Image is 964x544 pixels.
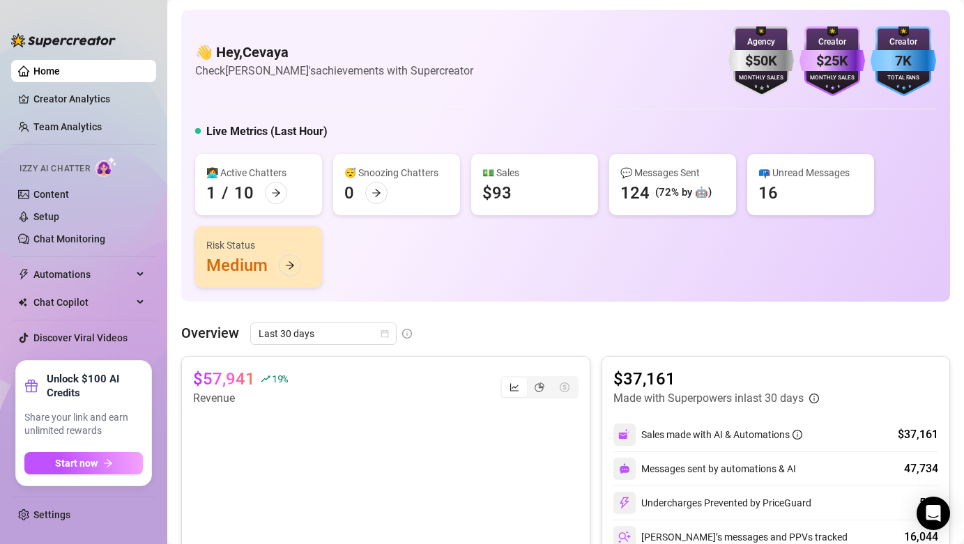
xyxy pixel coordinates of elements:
img: svg%3e [618,428,631,441]
article: $57,941 [193,368,255,390]
div: Messages sent by automations & AI [613,458,796,480]
article: $37,161 [613,368,819,390]
div: 👩‍💻 Active Chatters [206,165,311,180]
span: info-circle [793,430,802,440]
div: Agency [728,36,794,49]
a: Settings [33,509,70,520]
article: Revenue [193,390,288,407]
article: Check [PERSON_NAME]'s achievements with Supercreator [195,62,473,79]
div: 10 [234,182,254,204]
div: 578 [919,495,938,511]
div: 😴 Snoozing Chatters [344,165,449,180]
h5: Live Metrics (Last Hour) [206,123,328,140]
img: AI Chatter [95,157,117,177]
span: dollar-circle [560,382,569,392]
span: info-circle [402,329,412,339]
img: logo-BBDzfeDw.svg [11,33,116,47]
img: blue-badge-DgoSNQY1.svg [871,26,936,96]
div: $37,161 [898,426,938,443]
img: svg%3e [618,531,631,543]
div: Total Fans [871,74,936,83]
div: (72% by 🤖) [655,185,712,201]
div: 16 [758,182,778,204]
span: arrow-right [372,188,381,198]
span: arrow-right [271,188,281,198]
button: Start nowarrow-right [24,452,143,474]
span: Last 30 days [259,323,388,344]
div: Undercharges Prevented by PriceGuard [613,492,811,514]
div: 1 [206,182,216,204]
div: Risk Status [206,238,311,253]
div: $25K [799,50,865,72]
div: 47,734 [904,460,938,477]
strong: Unlock $100 AI Credits [47,372,143,400]
div: Creator [871,36,936,49]
article: Overview [181,322,239,343]
div: 7K [871,50,936,72]
span: Share your link and earn unlimited rewards [24,411,143,438]
span: calendar [381,329,389,338]
div: 📪 Unread Messages [758,165,863,180]
div: Creator [799,36,865,49]
div: 💬 Messages Sent [620,165,725,180]
div: $93 [482,182,512,204]
div: Monthly Sales [728,74,794,83]
img: silver-badge-roxG0hHS.svg [728,26,794,96]
span: pie-chart [535,382,544,392]
a: Creator Analytics [33,88,145,110]
span: arrow-right [285,261,295,270]
a: Chat Monitoring [33,233,105,244]
span: info-circle [809,394,819,403]
span: Chat Copilot [33,291,132,313]
span: thunderbolt [18,269,29,280]
span: Automations [33,263,132,286]
span: rise [261,374,270,384]
a: Content [33,189,69,200]
span: gift [24,379,38,393]
span: Start now [55,458,98,469]
img: svg%3e [619,463,630,474]
img: Chat Copilot [18,297,27,307]
img: purple-badge-B9DA21FR.svg [799,26,865,96]
div: Monthly Sales [799,74,865,83]
article: Made with Superpowers in last 30 days [613,390,804,407]
div: $50K [728,50,794,72]
div: 0 [344,182,354,204]
span: line-chart [510,382,519,392]
a: Discover Viral Videos [33,332,128,343]
span: arrow-right [103,458,113,468]
div: Sales made with AI & Automations [641,427,802,442]
a: Team Analytics [33,121,102,132]
div: Open Intercom Messenger [917,497,950,530]
div: segmented control [500,376,579,398]
a: Setup [33,211,59,222]
a: Home [33,65,60,77]
h4: 👋 Hey, Cevaya [195,42,473,62]
div: 💵 Sales [482,165,587,180]
img: svg%3e [618,497,631,509]
span: 19 % [272,372,288,385]
div: 124 [620,182,650,204]
span: Izzy AI Chatter [20,162,90,176]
